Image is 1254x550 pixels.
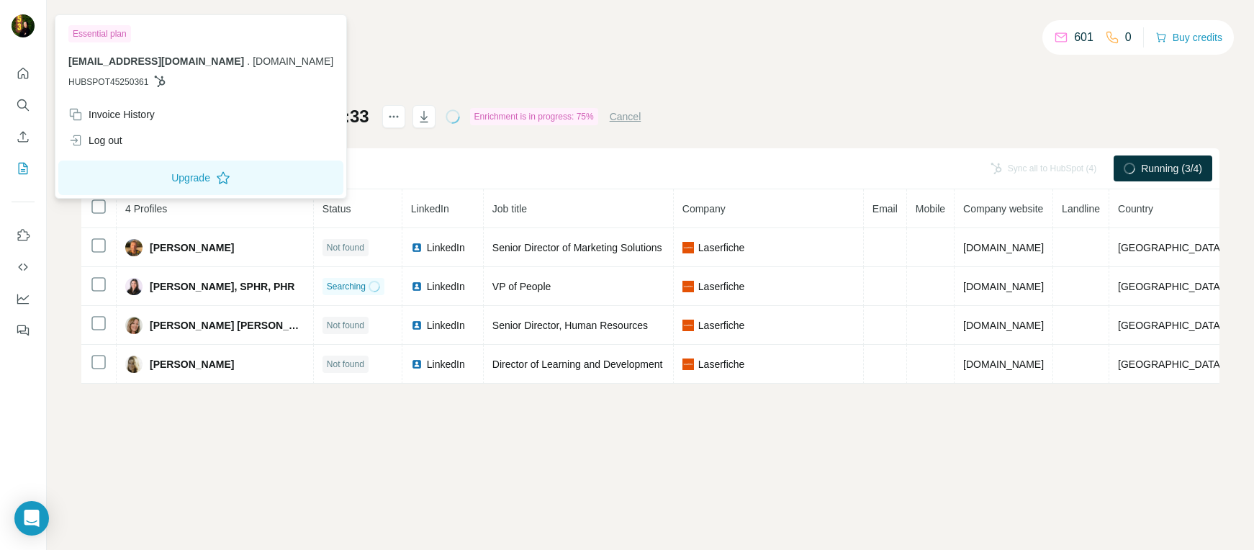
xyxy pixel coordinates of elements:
img: LinkedIn logo [411,242,423,253]
span: Director of Learning and Development [492,359,663,370]
span: [GEOGRAPHIC_DATA] [1118,281,1223,292]
img: company-logo [682,359,694,370]
img: LinkedIn logo [411,281,423,292]
div: Enrichment is in progress: 75% [470,108,598,125]
span: Not found [327,358,364,371]
span: Company website [963,203,1043,215]
button: Search [12,92,35,118]
div: Open Intercom Messenger [14,501,49,536]
button: Use Surfe API [12,254,35,280]
button: Use Surfe on LinkedIn [12,222,35,248]
span: Laserfiche [698,240,745,255]
img: Avatar [12,14,35,37]
span: [DOMAIN_NAME] [963,320,1044,331]
span: Country [1118,203,1153,215]
span: LinkedIn [427,279,465,294]
span: [PERSON_NAME] [PERSON_NAME] [150,318,305,333]
span: Laserfiche [698,318,745,333]
div: Invoice History [68,107,155,122]
span: Landline [1062,203,1100,215]
button: My lists [12,155,35,181]
span: Job title [492,203,527,215]
span: Laserfiche [698,279,745,294]
button: Enrich CSV [12,124,35,150]
button: Cancel [610,109,641,124]
span: Senior Director of Marketing Solutions [492,242,662,253]
span: [GEOGRAPHIC_DATA] [1118,320,1223,331]
span: LinkedIn [427,318,465,333]
span: Not found [327,319,364,332]
span: Running (3/4) [1141,161,1202,176]
img: Avatar [125,317,143,334]
button: Buy credits [1155,27,1222,48]
button: actions [382,105,405,128]
span: [GEOGRAPHIC_DATA] [1118,242,1223,253]
span: HUBSPOT45250361 [68,76,148,89]
button: Dashboard [12,286,35,312]
span: VP of People [492,281,551,292]
span: [PERSON_NAME], SPHR, PHR [150,279,294,294]
img: company-logo [682,242,694,253]
span: LinkedIn [427,240,465,255]
span: Laserfiche [698,357,745,371]
img: Avatar [125,356,143,373]
button: Feedback [12,317,35,343]
span: [DOMAIN_NAME] [963,359,1044,370]
span: Not found [327,241,364,254]
span: [PERSON_NAME] [150,357,234,371]
span: [EMAIL_ADDRESS][DOMAIN_NAME] [68,55,244,67]
img: Avatar [125,239,143,256]
img: LinkedIn logo [411,359,423,370]
span: Company [682,203,726,215]
img: company-logo [682,320,694,331]
p: 601 [1074,29,1093,46]
span: [DOMAIN_NAME] [963,281,1044,292]
button: Quick start [12,60,35,86]
span: . [247,55,250,67]
span: Senior Director, Human Resources [492,320,648,331]
img: LinkedIn logo [411,320,423,331]
span: Searching [327,280,366,293]
span: Status [322,203,351,215]
span: [GEOGRAPHIC_DATA] [1118,359,1223,370]
p: 0 [1125,29,1132,46]
span: LinkedIn [427,357,465,371]
span: LinkedIn [411,203,449,215]
span: [PERSON_NAME] [150,240,234,255]
span: [DOMAIN_NAME] [253,55,333,67]
img: company-logo [682,281,694,292]
span: [DOMAIN_NAME] [963,242,1044,253]
div: Essential plan [68,25,131,42]
div: Log out [68,133,122,148]
button: Upgrade [58,161,343,195]
img: Avatar [125,278,143,295]
span: 4 Profiles [125,203,167,215]
span: Email [872,203,898,215]
span: Mobile [916,203,945,215]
